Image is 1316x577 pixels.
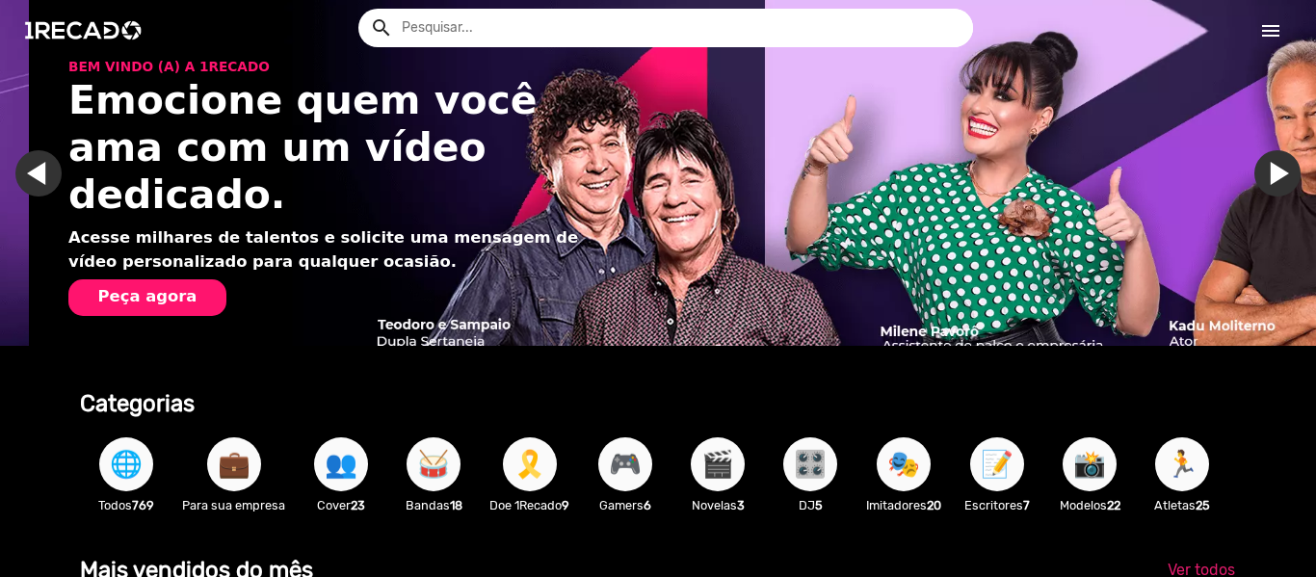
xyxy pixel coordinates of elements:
span: 🎭 [887,437,920,491]
h1: Emocione quem você ama com um vídeo dedicado. [68,77,594,220]
button: 🎭 [877,437,931,491]
button: 🌐 [99,437,153,491]
button: 🏃 [1155,437,1209,491]
span: 💼 [218,437,250,491]
button: Example home icon [363,10,397,43]
span: 🏃 [1166,437,1198,491]
p: Acesse milhares de talentos e solicite uma mensagem de vídeo personalizado para qualquer ocasião. [68,226,594,274]
p: Todos [90,496,163,514]
mat-icon: Example home icon [370,16,393,39]
p: Atletas [1145,496,1219,514]
b: 18 [450,498,462,512]
button: 🎮 [598,437,652,491]
span: 🎬 [701,437,734,491]
b: 7 [1023,498,1030,512]
b: 9 [562,498,569,512]
p: Cover [304,496,378,514]
p: Bandas [397,496,470,514]
p: Gamers [589,496,662,514]
button: 🥁 [407,437,461,491]
button: 💼 [207,437,261,491]
p: Escritores [961,496,1034,514]
button: Peça agora [68,279,226,316]
span: 🥁 [417,437,450,491]
b: 769 [132,498,154,512]
span: 📝 [981,437,1013,491]
p: DJ [774,496,847,514]
p: Imitadores [866,496,941,514]
a: Ir para o slide anterior [44,150,91,197]
span: 🌐 [110,437,143,491]
span: 🎮 [609,437,642,491]
p: Novelas [681,496,754,514]
p: Modelos [1053,496,1126,514]
b: Categorias [80,390,195,417]
button: 📸 [1063,437,1117,491]
span: 👥 [325,437,357,491]
b: 6 [644,498,651,512]
b: 20 [927,498,941,512]
button: 🎬 [691,437,745,491]
p: Doe 1Recado [489,496,569,514]
b: 22 [1107,498,1120,512]
b: 23 [351,498,365,512]
button: 📝 [970,437,1024,491]
span: 🎛️ [794,437,827,491]
mat-icon: Início [1259,19,1282,42]
input: Pesquisar... [387,9,973,47]
p: Para sua empresa [182,496,285,514]
b: 25 [1196,498,1210,512]
button: 🎗️ [503,437,557,491]
span: 🎗️ [513,437,546,491]
button: 👥 [314,437,368,491]
span: 📸 [1073,437,1106,491]
b: 5 [815,498,823,512]
button: 🎛️ [783,437,837,491]
b: 3 [737,498,745,512]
